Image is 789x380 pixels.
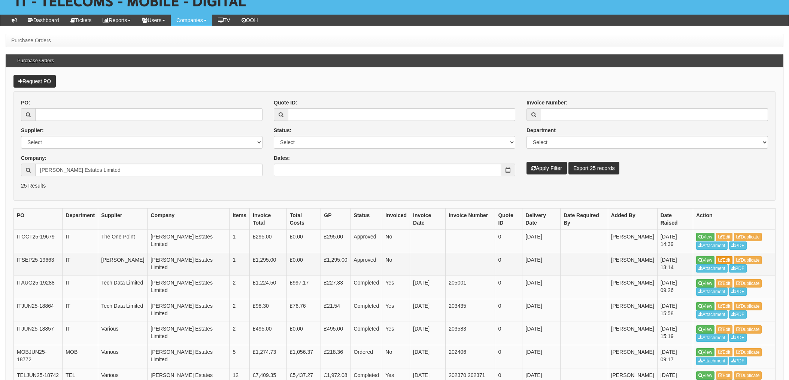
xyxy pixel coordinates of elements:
[230,345,250,368] td: 5
[63,253,98,276] td: IT
[13,75,56,88] a: Request PO
[729,310,747,319] a: PDF
[274,154,290,162] label: Dates:
[734,256,762,264] a: Duplicate
[230,230,250,253] td: 1
[522,230,560,253] td: [DATE]
[14,322,63,345] td: ITJUN25-18857
[14,253,63,276] td: ITSEP25-19663
[286,322,321,345] td: £0.00
[63,322,98,345] td: IT
[286,253,321,276] td: £0.00
[657,230,693,253] td: [DATE] 14:39
[716,279,733,288] a: Edit
[729,264,747,273] a: PDF
[286,230,321,253] td: £0.00
[608,253,657,276] td: [PERSON_NAME]
[696,302,714,310] a: View
[716,325,733,334] a: Edit
[230,276,250,299] td: 2
[148,299,230,322] td: [PERSON_NAME] Estates Limited
[522,253,560,276] td: [DATE]
[11,37,51,44] li: Purchase Orders
[321,299,351,322] td: £21.54
[382,345,410,368] td: No
[230,322,250,345] td: 2
[734,371,762,380] a: Duplicate
[98,253,148,276] td: [PERSON_NAME]
[14,299,63,322] td: ITJUN25-18864
[65,15,97,26] a: Tickets
[236,15,264,26] a: OOH
[446,209,495,230] th: Invoice Number
[560,209,608,230] th: Date Required By
[526,99,568,106] label: Invoice Number:
[13,54,58,67] h3: Purchase Orders
[608,230,657,253] td: [PERSON_NAME]
[98,322,148,345] td: Various
[696,288,728,296] a: Attachment
[63,345,98,368] td: MOB
[98,209,148,230] th: Supplier
[148,322,230,345] td: [PERSON_NAME] Estates Limited
[63,230,98,253] td: IT
[351,322,382,345] td: Completed
[14,276,63,299] td: ITAUG25-19288
[230,209,250,230] th: Items
[382,276,410,299] td: Yes
[696,325,714,334] a: View
[446,345,495,368] td: 202406
[495,299,522,322] td: 0
[410,209,446,230] th: Invoice Date
[321,209,351,230] th: GP
[495,209,522,230] th: Quote ID
[351,299,382,322] td: Completed
[608,345,657,368] td: [PERSON_NAME]
[286,276,321,299] td: £997.17
[212,15,236,26] a: TV
[250,253,287,276] td: £1,295.00
[526,127,556,134] label: Department
[382,299,410,322] td: Yes
[716,302,733,310] a: Edit
[729,334,747,342] a: PDF
[495,230,522,253] td: 0
[171,15,212,26] a: Companies
[734,279,762,288] a: Duplicate
[351,253,382,276] td: Approved
[14,209,63,230] th: PO
[608,322,657,345] td: [PERSON_NAME]
[522,322,560,345] td: [DATE]
[98,230,148,253] td: The One Point
[657,209,693,230] th: Date Raised
[657,253,693,276] td: [DATE] 13:14
[410,299,446,322] td: [DATE]
[657,276,693,299] td: [DATE] 09:26
[321,345,351,368] td: £218.36
[148,345,230,368] td: [PERSON_NAME] Estates Limited
[250,322,287,345] td: £495.00
[230,299,250,322] td: 2
[696,310,728,319] a: Attachment
[21,99,30,106] label: PO:
[148,276,230,299] td: [PERSON_NAME] Estates Limited
[63,299,98,322] td: IT
[696,279,714,288] a: View
[729,241,747,250] a: PDF
[321,230,351,253] td: £295.00
[250,276,287,299] td: £1,224.50
[351,276,382,299] td: Completed
[734,348,762,356] a: Duplicate
[716,256,733,264] a: Edit
[716,348,733,356] a: Edit
[98,276,148,299] td: Tech Data Limited
[410,322,446,345] td: [DATE]
[716,371,733,380] a: Edit
[321,253,351,276] td: £1,295.00
[716,233,733,241] a: Edit
[148,253,230,276] td: [PERSON_NAME] Estates Limited
[734,302,762,310] a: Duplicate
[286,345,321,368] td: £1,056.37
[729,288,747,296] a: PDF
[21,182,768,189] p: 25 Results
